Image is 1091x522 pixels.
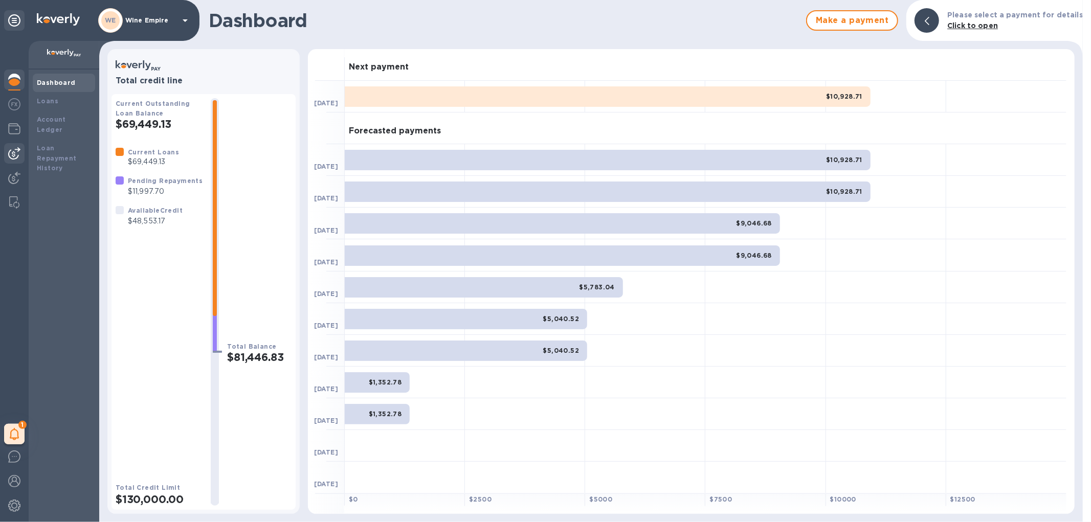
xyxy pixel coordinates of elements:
[469,495,492,503] b: $ 2500
[369,410,402,418] b: $1,352.78
[349,126,441,136] h3: Forecasted payments
[37,79,76,86] b: Dashboard
[314,290,338,298] b: [DATE]
[37,144,77,172] b: Loan Repayment History
[314,353,338,361] b: [DATE]
[589,495,612,503] b: $ 5000
[349,62,409,72] h3: Next payment
[736,219,772,227] b: $9,046.68
[947,21,998,30] b: Click to open
[209,10,801,31] h1: Dashboard
[125,17,176,24] p: Wine Empire
[314,163,338,170] b: [DATE]
[815,14,889,27] span: Make a payment
[4,10,25,31] div: Unpin categories
[227,351,292,364] h2: $81,446.83
[369,378,402,386] b: $1,352.78
[8,123,20,135] img: Wallets
[736,252,772,259] b: $9,046.68
[128,216,183,226] p: $48,553.17
[128,207,183,214] b: Available Credit
[543,315,579,323] b: $5,040.52
[314,258,338,266] b: [DATE]
[579,283,615,291] b: $5,783.04
[37,97,58,105] b: Loans
[349,495,358,503] b: $ 0
[314,480,338,488] b: [DATE]
[227,343,276,350] b: Total Balance
[116,118,203,130] h2: $69,449.13
[826,93,862,100] b: $10,928.71
[37,13,80,26] img: Logo
[116,76,292,86] h3: Total credit line
[128,177,203,185] b: Pending Repayments
[806,10,898,31] button: Make a payment
[116,484,180,491] b: Total Credit Limit
[826,156,862,164] b: $10,928.71
[826,188,862,195] b: $10,928.71
[128,148,179,156] b: Current Loans
[314,194,338,202] b: [DATE]
[947,11,1083,19] b: Please select a payment for details
[314,99,338,107] b: [DATE]
[128,186,203,197] p: $11,997.70
[950,495,975,503] b: $ 12500
[105,16,116,24] b: WE
[709,495,732,503] b: $ 7500
[37,116,66,133] b: Account Ledger
[128,156,179,167] p: $69,449.13
[314,322,338,329] b: [DATE]
[830,495,856,503] b: $ 10000
[116,493,203,506] h2: $130,000.00
[314,448,338,456] b: [DATE]
[8,98,20,110] img: Foreign exchange
[314,417,338,424] b: [DATE]
[543,347,579,354] b: $5,040.52
[314,385,338,393] b: [DATE]
[314,226,338,234] b: [DATE]
[18,421,27,429] span: 1
[116,100,190,117] b: Current Outstanding Loan Balance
